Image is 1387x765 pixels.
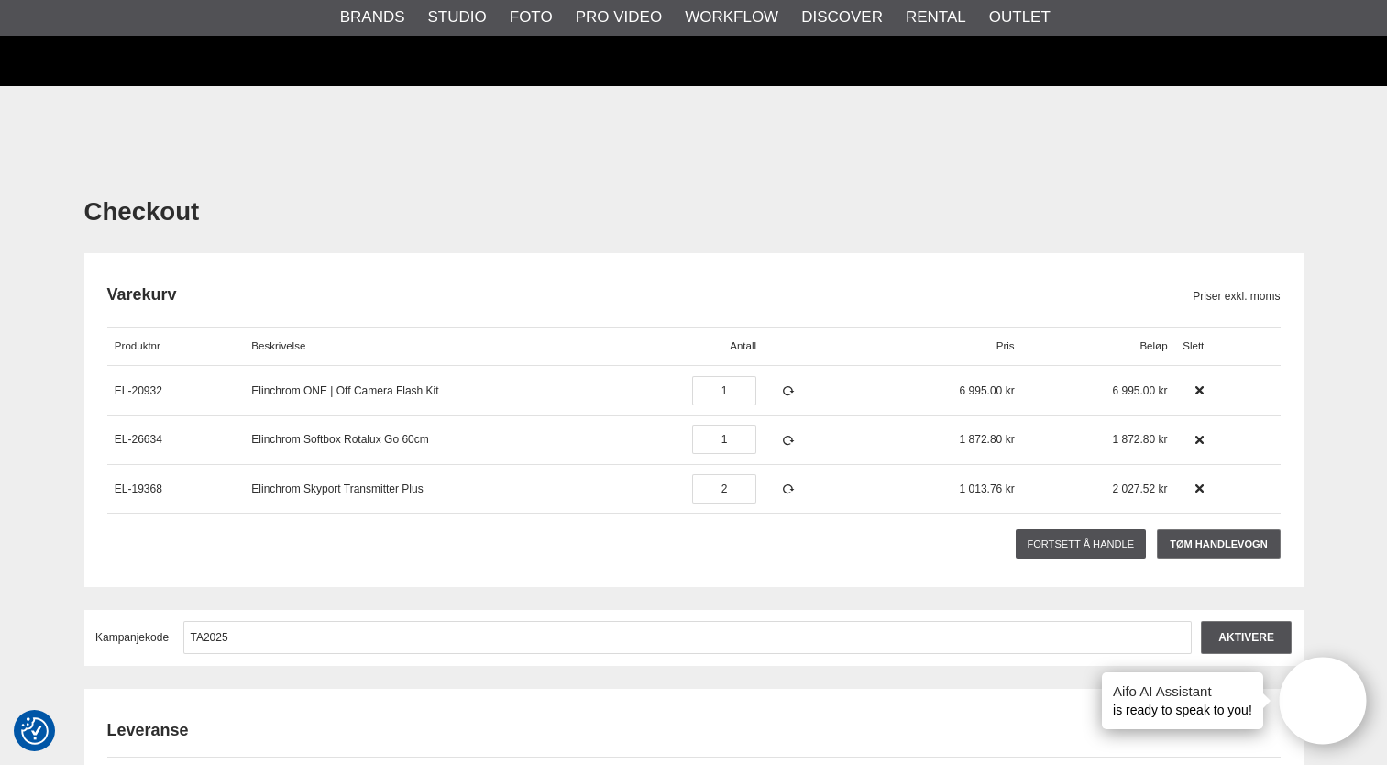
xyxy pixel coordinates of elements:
[801,6,883,29] a: Discover
[251,340,305,351] span: Beskrivelse
[340,6,405,29] a: Brands
[21,717,49,745] img: Revisit consent button
[95,631,169,644] span: Kampanjekode
[107,719,1281,742] h2: Leveranse
[251,482,423,495] a: Elinchrom Skyport Transmitter Plus
[730,340,756,351] span: Antall
[115,433,162,446] a: EL-26634
[115,340,160,351] span: Produktnr
[1113,482,1156,495] span: 2 027.52
[960,482,1003,495] span: 1 013.76
[1139,340,1167,351] span: Beløp
[1102,672,1263,729] div: is ready to speak to you!
[996,340,1015,351] span: Pris
[1201,621,1292,654] input: Aktivere
[1113,682,1252,701] h4: Aifo AI Assistant
[1016,529,1146,559] a: Fortsett å handle
[960,433,1003,446] span: 1 872.80
[1157,529,1280,559] a: Tøm handlevogn
[115,482,162,495] a: EL-19368
[685,6,778,29] a: Workflow
[107,283,1194,306] h2: Varekurv
[1183,340,1204,351] span: Slett
[906,6,966,29] a: Rental
[251,384,438,397] a: Elinchrom ONE | Off Camera Flash Kit
[989,6,1051,29] a: Outlet
[1193,288,1280,305] span: Priser exkl. moms
[428,6,487,29] a: Studio
[251,433,428,446] a: Elinchrom Softbox Rotalux Go 60cm
[84,194,1304,230] h1: Checkout
[510,6,553,29] a: Foto
[21,715,49,748] button: Samtykkepreferanser
[576,6,662,29] a: Pro Video
[115,384,162,397] a: EL-20932
[960,384,1003,397] span: 6 995.00
[1113,433,1156,446] span: 1 872.80
[1113,384,1156,397] span: 6 995.00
